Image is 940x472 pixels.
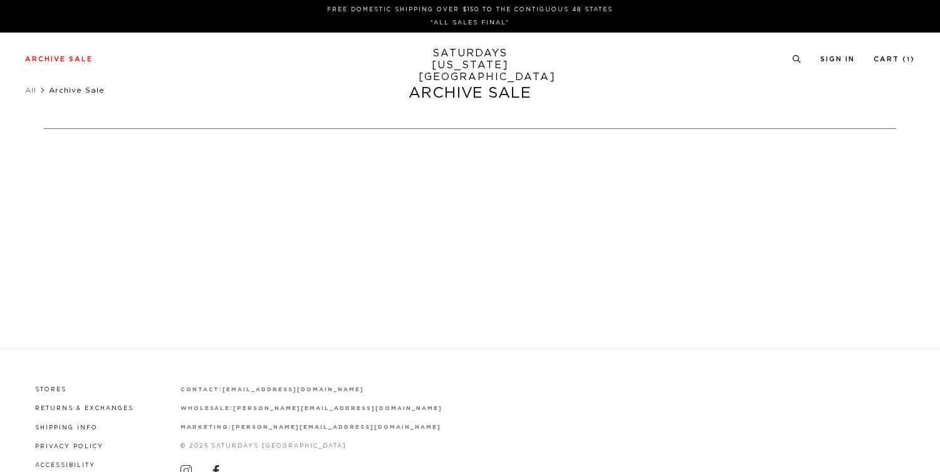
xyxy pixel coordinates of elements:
[180,424,232,430] strong: marketing:
[25,56,93,63] a: Archive Sale
[222,387,363,392] a: [EMAIL_ADDRESS][DOMAIN_NAME]
[874,56,915,63] a: Cart (1)
[907,57,911,63] small: 1
[180,406,234,411] strong: wholesale:
[49,86,105,94] span: Archive Sale
[35,387,66,392] a: Stores
[419,48,522,83] a: SATURDAYS[US_STATE][GEOGRAPHIC_DATA]
[820,56,855,63] a: Sign In
[25,86,36,94] a: All
[232,424,441,430] a: [PERSON_NAME][EMAIL_ADDRESS][DOMAIN_NAME]
[35,444,103,449] a: Privacy Policy
[35,463,95,468] a: Accessibility
[30,5,910,14] p: FREE DOMESTIC SHIPPING OVER $150 TO THE CONTIGUOUS 48 STATES
[180,387,223,392] strong: contact:
[35,425,98,431] a: Shipping Info
[233,406,442,411] a: [PERSON_NAME][EMAIL_ADDRESS][DOMAIN_NAME]
[35,406,133,411] a: Returns & Exchanges
[180,441,442,451] p: © 2025 Saturdays [GEOGRAPHIC_DATA]
[30,18,910,28] p: *ALL SALES FINAL*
